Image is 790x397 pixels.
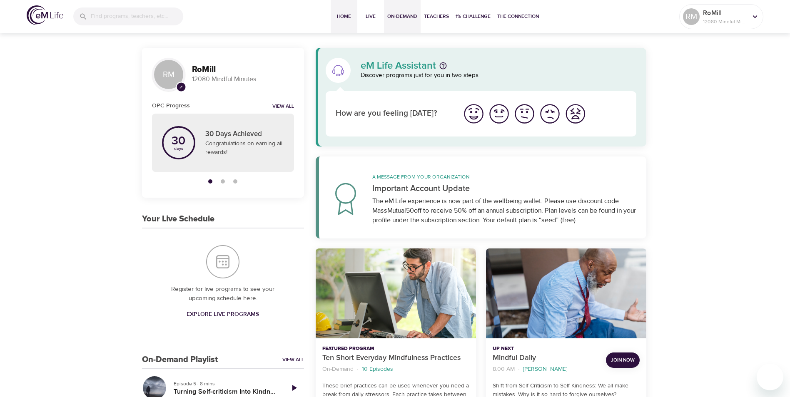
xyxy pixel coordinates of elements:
button: I'm feeling bad [537,101,563,127]
p: Important Account Update [372,182,637,195]
p: Register for live programs to see your upcoming schedule here. [159,285,287,303]
span: On-Demand [387,12,417,21]
p: 30 [172,135,185,147]
div: The eM Life experience is now part of the wellbeing wallet. Please use discount code MassMutual50... [372,196,637,225]
h3: RoMill [192,65,294,74]
button: I'm feeling great [461,101,486,127]
button: Join Now [606,352,640,368]
span: Home [334,12,354,21]
p: 8:00 AM [493,365,515,374]
p: A message from your organization [372,173,637,181]
p: 12080 Mindful Minutes [703,18,747,25]
p: Mindful Daily [493,352,599,364]
p: days [172,147,185,150]
button: Ten Short Everyday Mindfulness Practices [316,248,476,339]
button: Mindful Daily [486,248,646,339]
p: eM Life Assistant [361,61,436,71]
button: I'm feeling worst [563,101,588,127]
p: Discover programs just for you in two steps [361,71,637,80]
p: Ten Short Everyday Mindfulness Practices [322,352,469,364]
input: Find programs, teachers, etc... [91,7,183,25]
button: I'm feeling good [486,101,512,127]
span: Explore Live Programs [187,309,259,320]
span: The Connection [497,12,539,21]
h3: On-Demand Playlist [142,355,218,365]
span: Join Now [611,356,635,365]
nav: breadcrumb [493,364,599,375]
img: eM Life Assistant [331,64,345,77]
img: bad [538,102,561,125]
p: RoMill [703,8,747,18]
img: ok [513,102,536,125]
p: Featured Program [322,345,469,352]
img: logo [27,5,63,25]
h3: Your Live Schedule [142,214,214,224]
p: On-Demand [322,365,354,374]
img: Your Live Schedule [206,245,239,278]
nav: breadcrumb [322,364,469,375]
iframe: Button to launch messaging window [757,364,783,390]
img: good [488,102,511,125]
p: Episode 5 · 8 mins [174,380,277,387]
p: Congratulations on earning all rewards! [205,139,284,157]
span: 1% Challenge [456,12,491,21]
a: Explore Live Programs [183,307,262,322]
a: View All [282,356,304,363]
li: · [357,364,359,375]
button: I'm feeling ok [512,101,537,127]
p: 10 Episodes [362,365,393,374]
span: Live [361,12,381,21]
h5: Turning Self-criticism Into Kindness [174,387,277,396]
div: RM [152,58,185,91]
img: great [462,102,485,125]
p: Up Next [493,345,599,352]
span: Teachers [424,12,449,21]
li: · [518,364,520,375]
img: worst [564,102,587,125]
p: [PERSON_NAME] [523,365,567,374]
p: 12080 Mindful Minutes [192,74,294,84]
div: RM [683,8,700,25]
p: How are you feeling [DATE]? [336,108,451,120]
a: View all notifications [272,103,294,110]
p: 30 Days Achieved [205,129,284,140]
h6: OPC Progress [152,101,190,110]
